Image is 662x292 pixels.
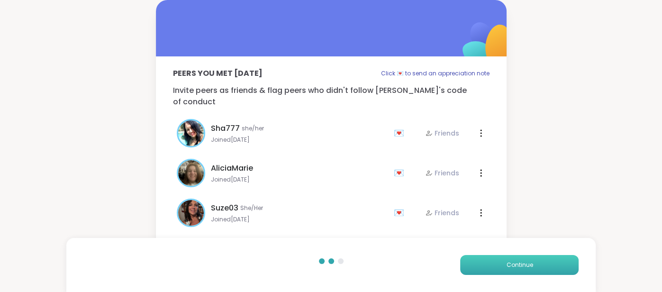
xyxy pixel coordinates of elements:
button: Continue [460,255,579,275]
img: Suze03 [178,200,204,226]
span: AliciaMarie [211,163,253,174]
div: Friends [425,208,459,218]
span: Joined [DATE] [211,176,388,183]
p: Click 💌 to send an appreciation note [381,68,490,79]
span: She/Her [240,204,263,212]
span: Suze03 [211,202,238,214]
p: Peers you met [DATE] [173,68,263,79]
span: Joined [DATE] [211,136,388,144]
p: Invite peers as friends & flag peers who didn't follow [PERSON_NAME]'s code of conduct [173,85,490,108]
div: 💌 [394,205,408,220]
img: Sha777 [178,120,204,146]
span: Sha777 [211,123,240,134]
div: 💌 [394,126,408,141]
div: Friends [425,128,459,138]
span: Continue [506,261,533,269]
div: Friends [425,168,459,178]
span: she/her [242,125,264,132]
div: 💌 [394,165,408,181]
span: Joined [DATE] [211,216,388,223]
img: AliciaMarie [178,160,204,186]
